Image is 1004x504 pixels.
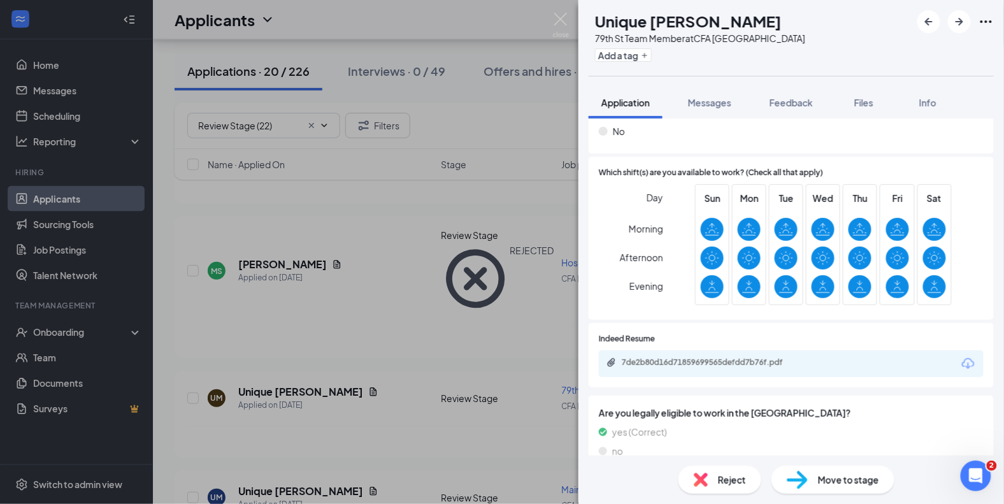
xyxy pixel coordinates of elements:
span: Sat [923,191,946,205]
div: 79th St Team Member at CFA [GEOGRAPHIC_DATA] [595,32,805,45]
div: 7de2b80d16d71859699565defdd7b76f.pdf [622,357,800,368]
span: No [613,124,625,138]
a: Paperclip7de2b80d16d71859699565defdd7b76f.pdf [606,357,813,370]
span: Thu [849,191,871,205]
span: 2 [987,461,997,471]
span: Evening [629,275,663,298]
button: ArrowLeftNew [917,10,940,33]
span: Sun [701,191,724,205]
span: Indeed Resume [599,333,655,345]
svg: Plus [641,52,649,59]
button: ArrowRight [948,10,971,33]
svg: Paperclip [606,357,617,368]
span: Reject [718,473,746,487]
span: no [612,444,623,458]
span: Move to stage [818,473,879,487]
span: Fri [886,191,909,205]
span: Info [919,97,936,108]
svg: ArrowLeftNew [921,14,936,29]
iframe: Intercom live chat [961,461,991,491]
span: Morning [629,217,663,240]
span: Day [647,191,663,205]
svg: ArrowRight [952,14,967,29]
span: Files [854,97,873,108]
button: PlusAdd a tag [595,48,652,62]
span: Which shift(s) are you available to work? (Check all that apply) [599,167,823,179]
span: Application [601,97,650,108]
svg: Ellipses [979,14,994,29]
span: Messages [688,97,731,108]
span: Wed [812,191,835,205]
h1: Unique [PERSON_NAME] [595,10,782,32]
svg: Download [961,356,976,371]
span: Mon [738,191,761,205]
span: yes (Correct) [612,425,667,439]
span: Tue [775,191,798,205]
span: Feedback [770,97,813,108]
span: Are you legally eligible to work in the [GEOGRAPHIC_DATA]? [599,406,984,420]
span: Afternoon [620,246,663,269]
